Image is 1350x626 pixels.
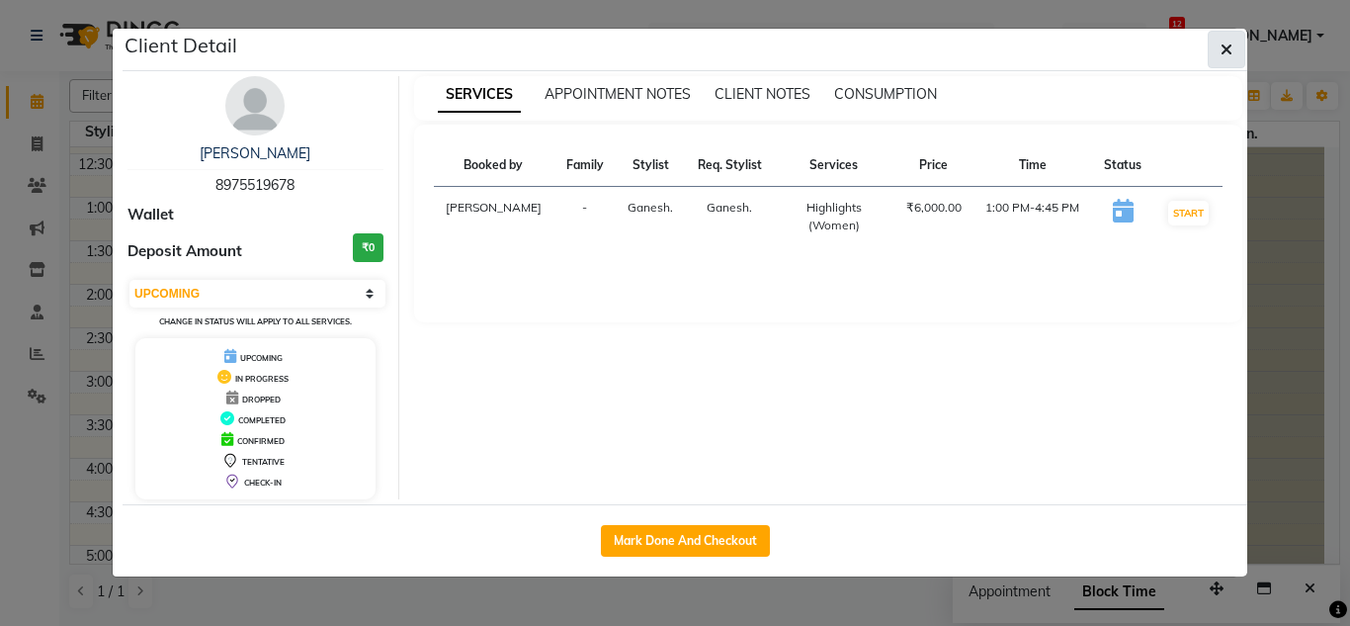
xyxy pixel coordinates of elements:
h3: ₹0 [353,233,383,262]
span: IN PROGRESS [235,374,289,384]
span: Deposit Amount [127,240,242,263]
th: Family [553,144,616,187]
div: Highlights (Women) [786,199,882,234]
span: DROPPED [242,395,281,404]
th: Stylist [616,144,686,187]
button: Mark Done And Checkout [601,525,770,557]
span: SERVICES [438,77,521,113]
a: [PERSON_NAME] [200,144,310,162]
span: COMPLETED [238,415,286,425]
th: Booked by [434,144,554,187]
th: Req. Stylist [686,144,775,187]
button: START [1168,201,1209,225]
span: TENTATIVE [242,457,285,467]
span: Ganesh. [707,200,752,215]
span: Wallet [127,204,174,226]
span: Ganesh. [628,200,673,215]
span: CHECK-IN [244,478,282,488]
th: Status [1092,144,1154,187]
span: APPOINTMENT NOTES [545,85,691,103]
span: 8975519678 [215,176,295,194]
th: Services [774,144,893,187]
th: Time [973,144,1092,187]
span: CONSUMPTION [834,85,937,103]
h5: Client Detail [125,31,237,60]
span: CONFIRMED [237,436,285,446]
span: CLIENT NOTES [715,85,810,103]
div: ₹6,000.00 [905,199,962,217]
span: UPCOMING [240,353,283,363]
small: Change in status will apply to all services. [159,316,352,326]
td: - [553,187,616,247]
th: Price [893,144,973,187]
img: avatar [225,76,285,135]
td: [PERSON_NAME] [434,187,554,247]
td: 1:00 PM-4:45 PM [973,187,1092,247]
